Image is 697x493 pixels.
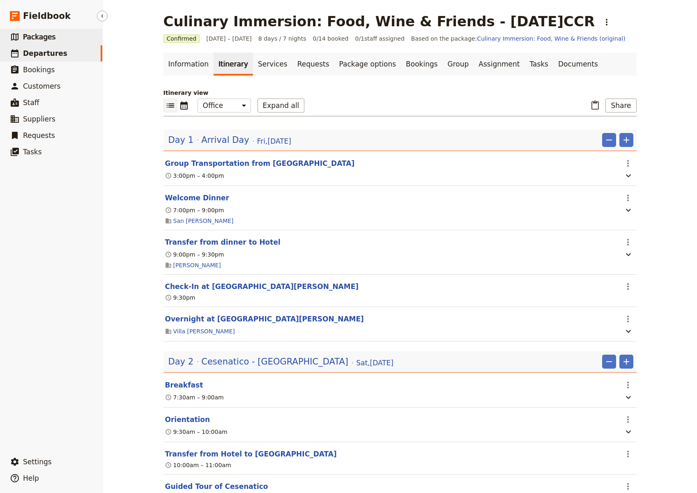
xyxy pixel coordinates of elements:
[619,355,633,369] button: Add
[214,53,253,76] a: Itinerary
[165,158,355,168] button: Edit this itinerary item
[23,115,55,123] span: Suppliers
[313,34,348,43] span: 0/14 booked
[411,34,626,43] span: Based on the package:
[173,327,235,335] a: Villa [PERSON_NAME]
[173,261,221,269] a: [PERSON_NAME]
[177,99,191,112] button: Calendar view
[334,53,401,76] a: Package options
[23,82,60,90] span: Customers
[165,393,224,401] div: 7:30am – 9:00am
[477,35,625,42] a: Culinary Immersion: Food, Wine & Friends (original)
[443,53,474,76] a: Group
[165,237,281,247] button: Edit this itinerary item
[356,358,393,368] span: Sat , [DATE]
[165,314,364,324] button: Edit this itinerary item
[602,355,616,369] button: Remove
[602,133,616,147] button: Remove
[23,66,55,74] span: Bookings
[258,34,306,43] span: 8 days / 7 nights
[621,280,635,294] button: Actions
[168,355,394,368] button: Edit day information
[355,34,405,43] span: 0 / 1 staff assigned
[165,250,224,259] div: 9:00pm – 9:30pm
[165,172,224,180] div: 3:00pm – 4:00pm
[168,134,194,146] span: Day 1
[168,355,194,368] span: Day 2
[621,312,635,326] button: Actions
[201,134,249,146] span: Arrival Day
[163,99,177,112] button: List view
[258,99,305,112] button: Expand all
[621,447,635,461] button: Actions
[621,156,635,170] button: Actions
[163,53,214,76] a: Information
[165,461,231,469] div: 10:00am – 11:00am
[165,282,359,291] button: Edit this itinerary item
[173,217,234,225] a: San [PERSON_NAME]
[292,53,334,76] a: Requests
[165,206,224,214] div: 7:00pm – 9:00pm
[23,148,42,156] span: Tasks
[253,53,292,76] a: Services
[401,53,442,76] a: Bookings
[474,53,524,76] a: Assignment
[23,99,39,107] span: Staff
[168,134,292,146] button: Edit day information
[257,136,291,146] span: Fri , [DATE]
[600,15,614,29] button: Actions
[165,415,210,424] button: Edit this itinerary item
[163,34,200,43] span: Confirmed
[23,131,55,140] span: Requests
[621,413,635,427] button: Actions
[553,53,603,76] a: Documents
[206,34,252,43] span: [DATE] – [DATE]
[23,49,67,57] span: Departures
[23,474,39,482] span: Help
[163,89,637,97] p: Itinerary view
[163,13,595,30] h1: Culinary Immersion: Food, Wine & Friends - [DATE]CCR
[621,378,635,392] button: Actions
[165,428,228,436] div: 9:30am – 10:00am
[524,53,553,76] a: Tasks
[23,458,52,466] span: Settings
[605,99,636,112] button: Share
[165,482,268,491] button: Edit this itinerary item
[621,191,635,205] button: Actions
[23,10,71,22] span: Fieldbook
[97,11,108,21] button: Hide menu
[23,33,55,41] span: Packages
[621,235,635,249] button: Actions
[165,193,229,203] button: Edit this itinerary item
[165,380,203,390] button: Edit this itinerary item
[165,449,337,459] button: Edit this itinerary item
[201,355,348,368] span: Cesenatico - [GEOGRAPHIC_DATA]
[588,99,602,112] button: Paste itinerary item
[619,133,633,147] button: Add
[165,294,196,302] div: 9:30pm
